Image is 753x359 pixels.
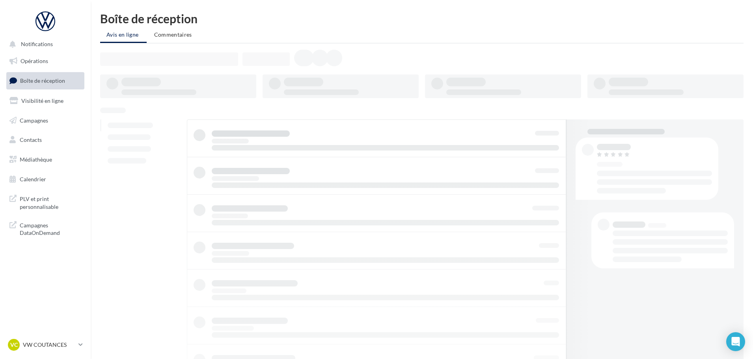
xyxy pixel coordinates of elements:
a: Campagnes DataOnDemand [5,217,86,240]
a: Campagnes [5,112,86,129]
a: PLV et print personnalisable [5,190,86,214]
span: Calendrier [20,176,46,182]
span: Commentaires [154,31,192,38]
span: Boîte de réception [20,77,65,84]
p: VW COUTANCES [23,341,75,349]
a: Médiathèque [5,151,86,168]
a: Opérations [5,53,86,69]
a: Visibilité en ligne [5,93,86,109]
div: Open Intercom Messenger [726,332,745,351]
a: Contacts [5,132,86,148]
span: VC [10,341,18,349]
a: Calendrier [5,171,86,188]
span: Contacts [20,136,42,143]
span: Médiathèque [20,156,52,163]
div: Boîte de réception [100,13,744,24]
span: Notifications [21,41,53,48]
span: Campagnes [20,117,48,123]
span: Opérations [21,58,48,64]
span: Campagnes DataOnDemand [20,220,81,237]
span: Visibilité en ligne [21,97,63,104]
a: Boîte de réception [5,72,86,89]
a: VC VW COUTANCES [6,337,84,352]
span: PLV et print personnalisable [20,193,81,210]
